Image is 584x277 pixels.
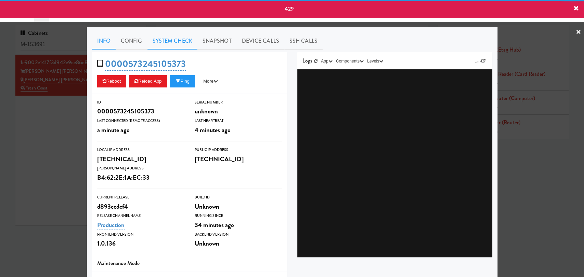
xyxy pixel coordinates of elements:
span: 34 minutes ago [195,220,234,230]
div: Unknown [195,201,282,212]
span: a minute ago [97,125,130,135]
span: Logs [302,57,312,65]
button: App [319,58,334,65]
a: SSH Calls [284,32,323,50]
button: Reboot [97,75,127,87]
a: Device Calls [237,32,284,50]
button: More [198,75,223,87]
div: Local IP Address [97,147,184,153]
a: × [576,22,581,43]
div: [PERSON_NAME] Address [97,165,184,172]
button: Levels [365,58,385,65]
span: Maintenance Mode [97,259,140,267]
a: Snapshot [197,32,237,50]
div: Build Id [195,194,282,201]
div: Serial Number [195,99,282,106]
a: System Check [147,32,197,50]
div: Frontend Version [97,231,184,238]
a: 0000573245105373 [105,57,186,71]
span: 429 [285,5,294,13]
div: Release Channel Name [97,212,184,219]
div: ID [97,99,184,106]
a: Config [116,32,147,50]
div: [TECHNICAL_ID] [97,153,184,165]
a: Production [97,220,125,230]
span: 4 minutes ago [195,125,231,135]
div: Current Release [97,194,184,201]
a: Info [92,32,116,50]
div: Backend Version [195,231,282,238]
div: Unknown [195,238,282,249]
div: Last Heartbeat [195,117,282,124]
div: Public IP Address [195,147,282,153]
div: B4:62:2E:1A:EC:33 [97,172,184,183]
button: Reload App [129,75,167,87]
div: 0000573245105373 [97,106,184,117]
div: d893ccdcf4 [97,201,184,212]
button: Ping [170,75,195,87]
a: Link [473,58,487,65]
div: unknown [195,106,282,117]
button: Components [334,58,365,65]
div: 1.0.136 [97,238,184,249]
div: Running Since [195,212,282,219]
div: [TECHNICAL_ID] [195,153,282,165]
div: Last Connected (Remote Access) [97,117,184,124]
